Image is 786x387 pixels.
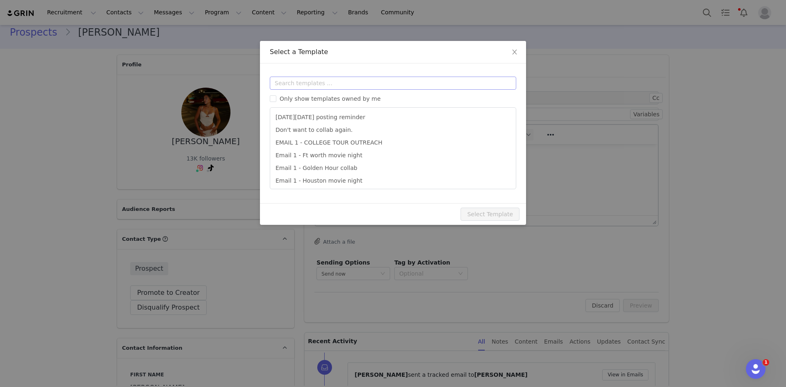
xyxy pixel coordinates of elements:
[273,174,513,187] li: Email 1 - Houston movie night
[270,48,516,57] div: Select a Template
[270,77,516,90] input: Search templates ...
[273,149,513,162] li: Email 1 - Ft worth movie night
[273,111,513,124] li: [DATE][DATE] posting reminder
[7,7,336,16] body: Rich Text Area. Press ALT-0 for help.
[461,208,519,221] button: Select Template
[273,124,513,136] li: Don't want to collab again.
[763,359,769,366] span: 1
[273,187,513,200] li: Email 1 - IG 300 - [GEOGRAPHIC_DATA]
[511,49,518,55] i: icon: close
[503,41,526,64] button: Close
[273,162,513,174] li: Email 1 - Golden Hour collab
[276,95,384,102] span: Only show templates owned by me
[273,136,513,149] li: EMAIL 1 - COLLEGE TOUR OUTREACH
[746,359,766,379] iframe: Intercom live chat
